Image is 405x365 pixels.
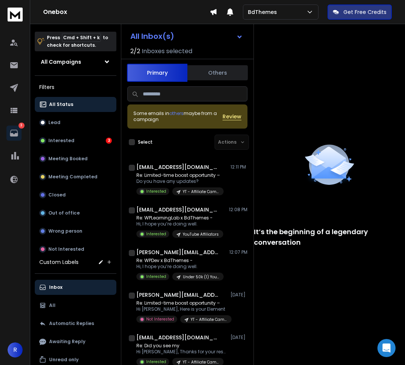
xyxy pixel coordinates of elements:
[49,339,85,345] p: Awaiting Reply
[35,97,116,112] button: All Status
[6,126,22,141] a: 3
[35,298,116,313] button: All
[49,101,73,107] p: All Status
[35,224,116,239] button: Wrong person
[35,151,116,166] button: Meeting Booked
[169,110,184,117] span: others
[136,172,224,178] p: Re: Limited-time boost opportunity –
[8,8,23,21] img: logo
[248,8,280,16] p: BdThemes
[35,242,116,257] button: Not Interested
[146,231,166,237] p: Interested
[35,54,116,69] button: All Campaigns
[48,210,80,216] p: Out of office
[127,64,187,82] button: Primary
[254,227,405,248] p: It’s the beginning of a legendary conversation
[35,82,116,92] h3: Filters
[146,316,174,322] p: Not Interested
[136,206,220,213] h1: [EMAIL_ADDRESS][DOMAIN_NAME]
[183,189,219,195] p: YT - Affiliate Campaign 2025 Part -2
[48,156,88,162] p: Meeting Booked
[41,58,81,66] h1: All Campaigns
[136,349,227,355] p: Hi [PERSON_NAME], Thanks for your response! The
[146,274,166,279] p: Interested
[48,228,82,234] p: Wrong person
[136,291,220,299] h1: [PERSON_NAME][EMAIL_ADDRESS][PERSON_NAME][DOMAIN_NAME]
[183,359,219,365] p: YT - Affiliate Campaign 2025 Part -2
[377,339,396,357] div: Open Intercom Messenger
[230,164,247,170] p: 12:11 PM
[35,334,116,349] button: Awaiting Reply
[130,47,140,56] span: 2 / 2
[48,120,60,126] p: Lead
[35,316,116,331] button: Automatic Replies
[230,334,247,340] p: [DATE]
[136,334,220,341] h1: [EMAIL_ADDRESS][DOMAIN_NAME]
[136,178,224,184] p: Do you have any updates?
[136,163,220,171] h1: [EMAIL_ADDRESS][DOMAIN_NAME]
[48,192,66,198] p: Closed
[142,47,192,56] h3: Inboxes selected
[35,206,116,221] button: Out of office
[106,138,112,144] div: 3
[124,29,249,44] button: All Inbox(s)
[136,343,227,349] p: Re: Did you see my
[136,306,227,312] p: Hi [PERSON_NAME], Here is your Element
[35,115,116,130] button: Lead
[48,246,84,252] p: Not Interested
[48,174,97,180] p: Meeting Completed
[19,123,25,129] p: 3
[35,280,116,295] button: Inbox
[138,139,153,145] label: Select
[136,300,227,306] p: Re: Limited-time boost opportunity –
[49,302,56,308] p: All
[183,274,219,280] p: Under 50k (1) Youtube Channel | Affiliate
[146,359,166,365] p: Interested
[47,34,108,49] p: Press to check for shortcuts.
[35,133,116,148] button: Interested3
[35,187,116,202] button: Closed
[343,8,386,16] p: Get Free Credits
[136,264,224,270] p: Hi, I hope you’re doing well.
[136,248,220,256] h1: [PERSON_NAME][EMAIL_ADDRESS][DOMAIN_NAME]
[183,232,219,237] p: YouTube Affiliators
[39,258,79,266] h3: Custom Labels
[146,189,166,194] p: Interested
[136,221,223,227] p: Hi, I hope you’re doing well.
[328,5,392,20] button: Get Free Credits
[48,138,74,144] p: Interested
[191,317,227,322] p: YT - Affiliate Campaign 2025 Part -2
[136,258,224,264] p: Re: WPDev x BdThemes -
[35,169,116,184] button: Meeting Completed
[187,64,248,81] button: Others
[223,113,241,120] button: Review
[43,8,210,17] h1: Onebox
[8,342,23,357] button: R
[49,284,62,290] p: Inbox
[130,32,174,40] h1: All Inbox(s)
[229,207,247,213] p: 12:08 PM
[62,33,101,42] span: Cmd + Shift + k
[230,292,247,298] p: [DATE]
[229,249,247,255] p: 12:07 PM
[136,215,223,221] p: Re: WPLearningLab x BdThemes -
[49,357,79,363] p: Unread only
[49,321,94,327] p: Automatic Replies
[133,110,223,123] div: Some emails in maybe from a campaign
